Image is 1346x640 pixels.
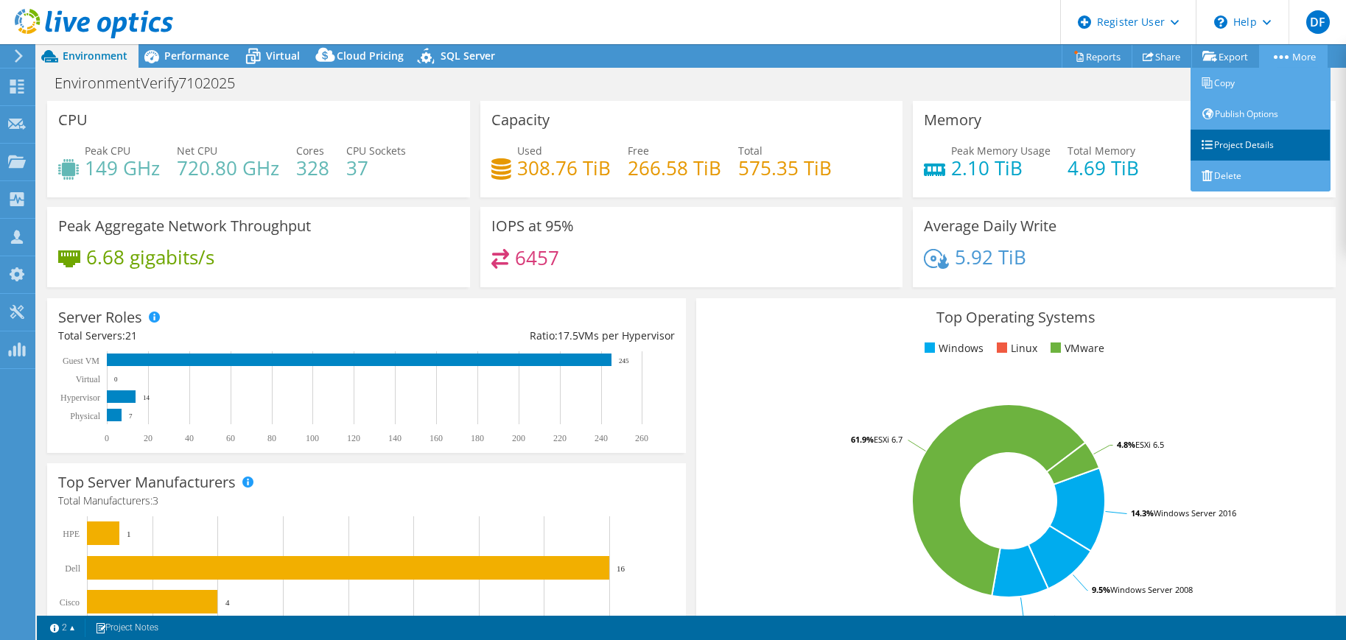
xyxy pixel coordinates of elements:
[471,433,484,443] text: 180
[515,250,559,266] h4: 6457
[296,160,329,176] h4: 328
[1068,160,1139,176] h4: 4.69 TiB
[40,619,85,637] a: 2
[58,493,675,509] h4: Total Manufacturers:
[367,328,676,344] div: Ratio: VMs per Hypervisor
[1028,613,1046,624] tspan: 9.5%
[993,340,1037,356] li: Linux
[60,597,80,608] text: Cisco
[874,434,902,445] tspan: ESXi 6.7
[153,493,158,507] span: 3
[924,218,1056,234] h3: Average Daily Write
[491,112,550,128] h3: Capacity
[955,249,1026,265] h4: 5.92 TiB
[58,474,236,490] h3: Top Server Manufacturers
[441,49,495,63] span: SQL Server
[619,357,629,365] text: 245
[517,160,611,176] h4: 308.76 TiB
[1117,439,1135,450] tspan: 4.8%
[127,530,131,538] text: 1
[517,144,542,158] span: Used
[177,144,217,158] span: Net CPU
[1191,45,1260,68] a: Export
[63,356,99,366] text: Guest VM
[1191,68,1331,99] a: Copy
[58,328,367,344] div: Total Servers:
[628,160,721,176] h4: 266.58 TiB
[851,434,874,445] tspan: 61.9%
[185,433,194,443] text: 40
[628,144,649,158] span: Free
[1092,584,1110,595] tspan: 9.5%
[595,433,608,443] text: 240
[346,160,406,176] h4: 37
[58,112,88,128] h3: CPU
[296,144,324,158] span: Cores
[85,144,130,158] span: Peak CPU
[1131,507,1154,518] tspan: 14.3%
[306,433,319,443] text: 100
[1132,45,1192,68] a: Share
[430,433,443,443] text: 160
[225,598,230,607] text: 4
[76,374,101,384] text: Virtual
[129,412,133,420] text: 7
[105,433,109,443] text: 0
[1135,439,1164,450] tspan: ESXi 6.5
[1306,10,1330,34] span: DF
[58,309,142,326] h3: Server Roles
[1047,340,1104,356] li: VMware
[1191,99,1331,130] a: Publish Options
[512,433,525,443] text: 200
[346,144,406,158] span: CPU Sockets
[738,160,832,176] h4: 575.35 TiB
[388,433,402,443] text: 140
[337,49,404,63] span: Cloud Pricing
[1191,161,1331,191] a: Delete
[86,249,214,265] h4: 6.68 gigabits/s
[347,433,360,443] text: 120
[1259,45,1328,68] a: More
[951,160,1051,176] h4: 2.10 TiB
[1191,130,1331,161] a: Project Details
[63,529,80,539] text: HPE
[85,160,160,176] h4: 149 GHz
[924,112,981,128] h3: Memory
[738,144,763,158] span: Total
[1214,15,1227,29] svg: \n
[65,563,80,574] text: Dell
[491,218,574,234] h3: IOPS at 95%
[921,340,984,356] li: Windows
[1110,584,1193,595] tspan: Windows Server 2008
[707,309,1324,326] h3: Top Operating Systems
[1154,507,1236,518] tspan: Windows Server 2016
[267,433,276,443] text: 80
[125,328,137,342] span: 21
[144,433,153,443] text: 20
[266,49,300,63] span: Virtual
[48,75,258,91] h1: EnvironmentVerify7102025
[558,328,578,342] span: 17.5
[58,218,311,234] h3: Peak Aggregate Network Throughput
[114,376,118,383] text: 0
[617,564,625,573] text: 16
[553,433,567,443] text: 220
[951,144,1051,158] span: Peak Memory Usage
[635,433,648,443] text: 260
[226,433,235,443] text: 60
[1068,144,1135,158] span: Total Memory
[177,160,279,176] h4: 720.80 GHz
[60,393,100,403] text: Hypervisor
[1062,45,1132,68] a: Reports
[63,49,127,63] span: Environment
[164,49,229,63] span: Performance
[85,619,169,637] a: Project Notes
[70,411,100,421] text: Physical
[143,394,150,401] text: 14
[1046,613,1129,624] tspan: Windows Server 2012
